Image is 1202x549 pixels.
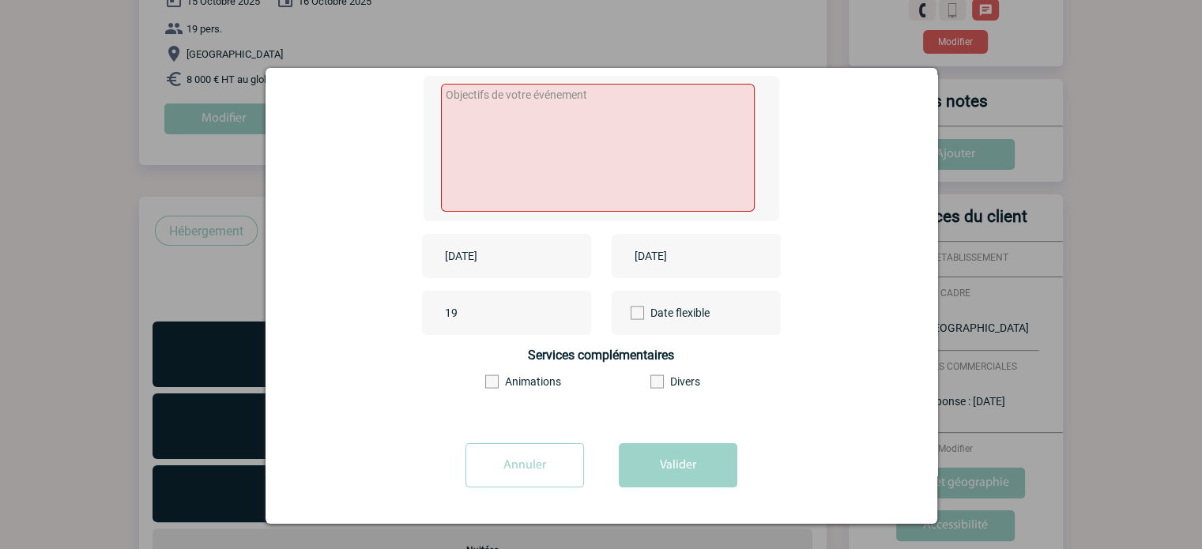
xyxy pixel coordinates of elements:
label: Animations [485,375,571,388]
input: Date de début [441,246,550,266]
label: Divers [650,375,737,388]
input: Annuler [465,443,584,487]
label: Date flexible [631,291,684,335]
button: Valider [619,443,737,487]
input: Nombre de participants [441,303,590,323]
h4: Services complémentaires [424,348,779,363]
input: Date de fin [631,246,740,266]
